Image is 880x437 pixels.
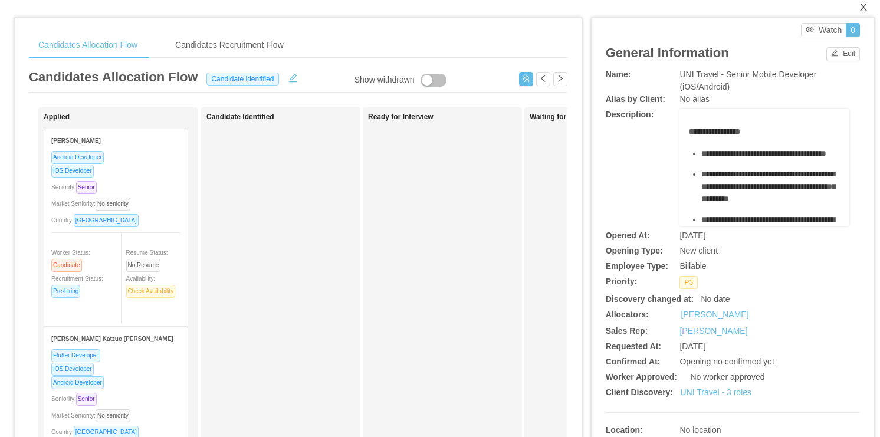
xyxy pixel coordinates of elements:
[679,109,849,226] div: rdw-wrapper
[206,73,278,86] span: Candidate identified
[368,113,533,121] h1: Ready for Interview
[51,201,135,207] span: Market Seniority:
[354,74,415,87] div: Show withdrawn
[74,214,139,227] span: [GEOGRAPHIC_DATA]
[51,151,104,164] span: Android Developer
[606,43,729,63] article: General Information
[679,424,807,436] div: No location
[126,275,180,294] span: Availability:
[689,126,840,244] div: rdw-editor
[76,181,97,194] span: Senior
[51,184,101,190] span: Seniority:
[51,259,82,272] span: Candidate
[126,249,168,268] span: Resume Status:
[606,231,650,240] b: Opened At:
[519,72,533,86] button: icon: usergroup-add
[680,387,751,397] a: UNI Travel - 3 roles
[51,217,143,224] span: Country:
[126,259,161,272] span: No Resume
[606,326,648,336] b: Sales Rep:
[690,372,764,382] span: No worker approved
[679,70,816,91] span: UNI Travel - Senior Mobile Developer (iOS/Android)
[51,412,135,419] span: Market Seniority:
[606,387,673,397] b: Client Discovery:
[606,246,663,255] b: Opening Type:
[206,113,372,121] h1: Candidate Identified
[96,198,130,211] span: No seniority
[51,349,100,362] span: Flutter Developer
[284,71,303,83] button: icon: edit
[606,425,643,435] b: Location:
[606,261,668,271] b: Employee Type:
[51,137,101,144] strong: [PERSON_NAME]
[826,47,860,61] button: icon: editEdit
[679,326,747,336] a: [PERSON_NAME]
[51,429,143,435] span: Country:
[96,409,130,422] span: No seniority
[29,32,147,58] div: Candidates Allocation Flow
[606,294,694,304] b: Discovery changed at:
[51,376,104,389] span: Android Developer
[606,70,631,79] b: Name:
[530,113,695,121] h1: Waiting for Client Approval
[606,110,654,119] b: Description:
[679,231,705,240] span: [DATE]
[536,72,550,86] button: icon: left
[681,308,748,321] a: [PERSON_NAME]
[126,285,176,298] span: Check Availability
[606,94,665,104] b: Alias by Client:
[801,23,846,37] button: icon: eyeWatch
[679,94,710,104] span: No alias
[701,294,730,304] span: No date
[51,275,103,294] span: Recruitment Status:
[166,32,293,58] div: Candidates Recruitment Flow
[76,393,97,406] span: Senior
[679,341,705,351] span: [DATE]
[679,276,698,289] span: P3
[679,261,706,271] span: Billable
[679,246,718,255] span: New client
[606,341,661,351] b: Requested At:
[553,72,567,86] button: icon: right
[606,277,638,286] b: Priority:
[606,357,661,366] b: Confirmed At:
[606,310,649,319] b: Allocators:
[51,336,173,342] strong: [PERSON_NAME] Katzuo [PERSON_NAME]
[51,249,90,268] span: Worker Status:
[51,363,94,376] span: IOS Developer
[51,285,80,298] span: Pre-hiring
[679,357,774,366] span: Opening no confirmed yet
[846,23,860,37] button: 0
[51,396,101,402] span: Seniority:
[29,67,198,87] article: Candidates Allocation Flow
[44,113,209,121] h1: Applied
[51,165,94,178] span: IOS Developer
[859,2,868,12] i: icon: close
[606,372,677,382] b: Worker Approved:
